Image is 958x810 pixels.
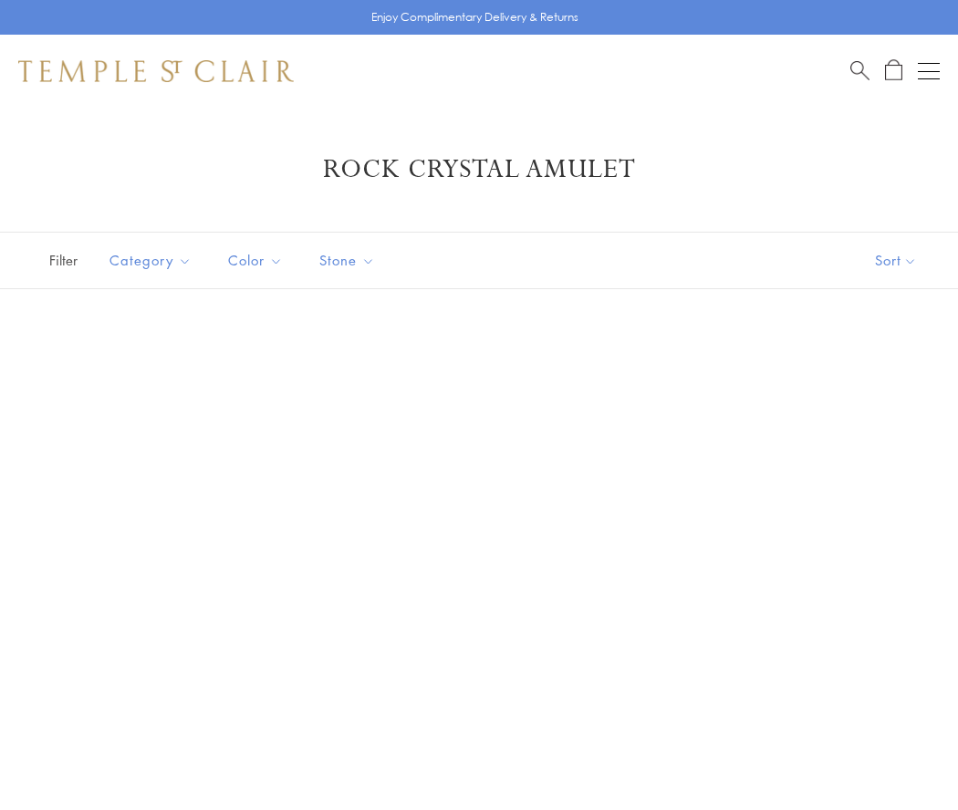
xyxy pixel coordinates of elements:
[306,240,389,281] button: Stone
[885,59,902,82] a: Open Shopping Bag
[214,240,297,281] button: Color
[96,240,205,281] button: Category
[46,153,912,186] h1: Rock Crystal Amulet
[310,249,389,272] span: Stone
[18,60,294,82] img: Temple St. Clair
[371,8,578,26] p: Enjoy Complimentary Delivery & Returns
[834,233,958,288] button: Show sort by
[219,249,297,272] span: Color
[100,249,205,272] span: Category
[850,59,869,82] a: Search
[918,60,940,82] button: Open navigation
